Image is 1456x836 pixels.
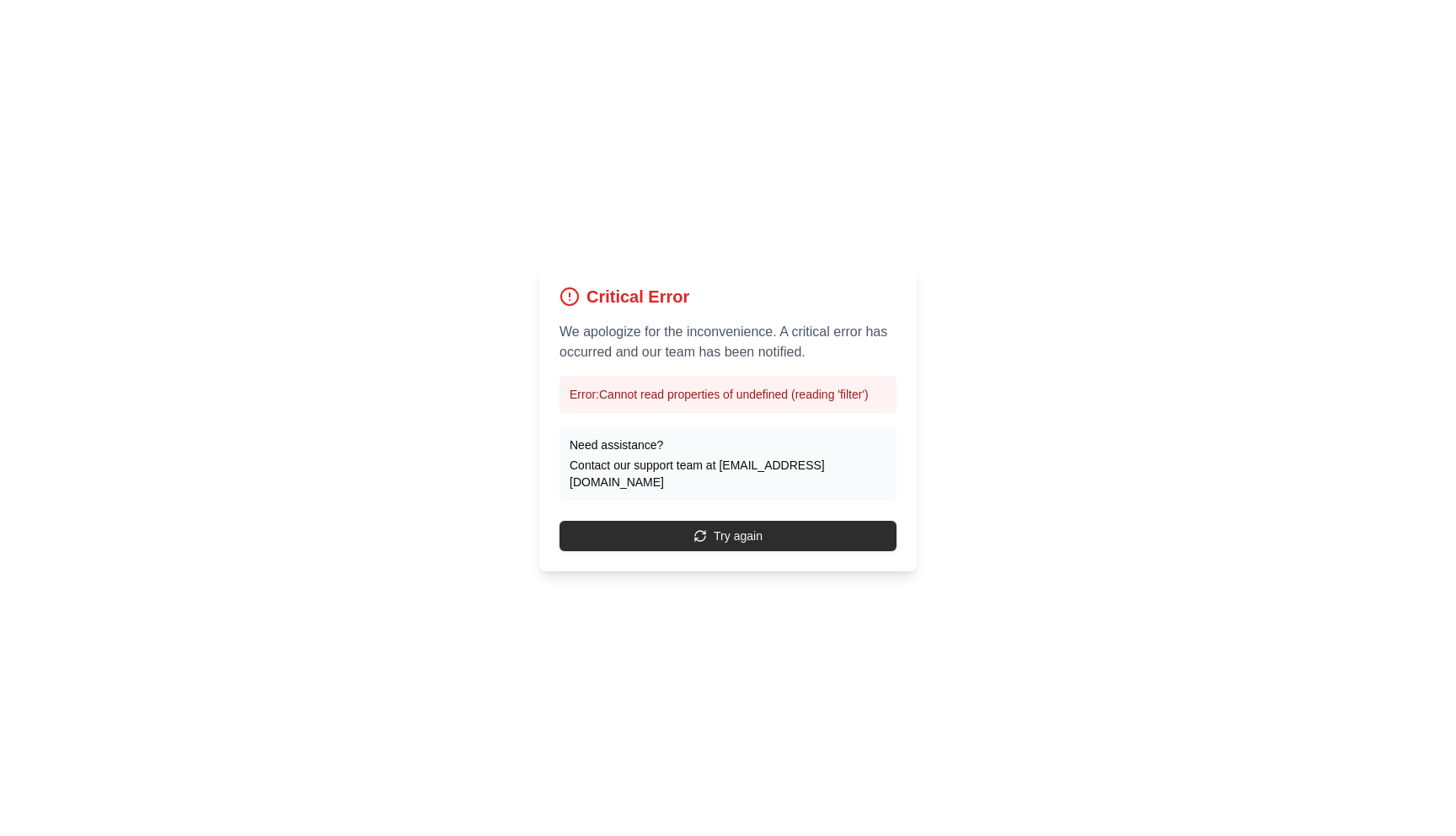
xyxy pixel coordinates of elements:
h1: Critical Error [586,285,689,308]
p: Contact our support team at [570,457,886,490]
p: Need assistance? [570,437,886,453]
p: We apologize for the inconvenience. A critical error has occurred and our team has been notified. [559,322,897,362]
button: Try again [559,521,897,551]
p: Error: Cannot read properties of undefined (reading 'filter') [570,386,886,403]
